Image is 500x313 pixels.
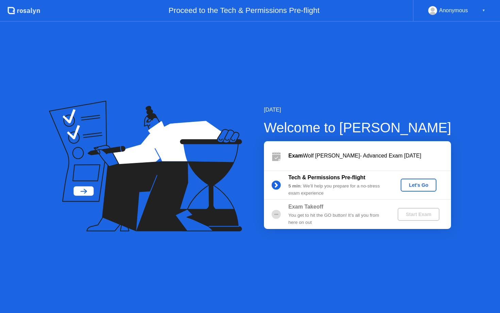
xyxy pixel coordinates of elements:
[288,175,365,180] b: Tech & Permissions Pre-flight
[264,106,451,114] div: [DATE]
[403,182,434,188] div: Let's Go
[482,6,485,15] div: ▼
[401,179,436,192] button: Let's Go
[398,208,439,221] button: Start Exam
[288,153,303,159] b: Exam
[288,212,386,226] div: You get to hit the GO button! It’s all you from here on out
[288,183,386,197] div: : We’ll help you prepare for a no-stress exam experience
[288,183,301,188] b: 5 min
[264,117,451,138] div: Welcome to [PERSON_NAME]
[439,6,468,15] div: Anonymous
[288,152,451,160] div: Wolf [PERSON_NAME]- Advanced Exam [DATE]
[400,212,437,217] div: Start Exam
[288,204,323,210] b: Exam Takeoff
